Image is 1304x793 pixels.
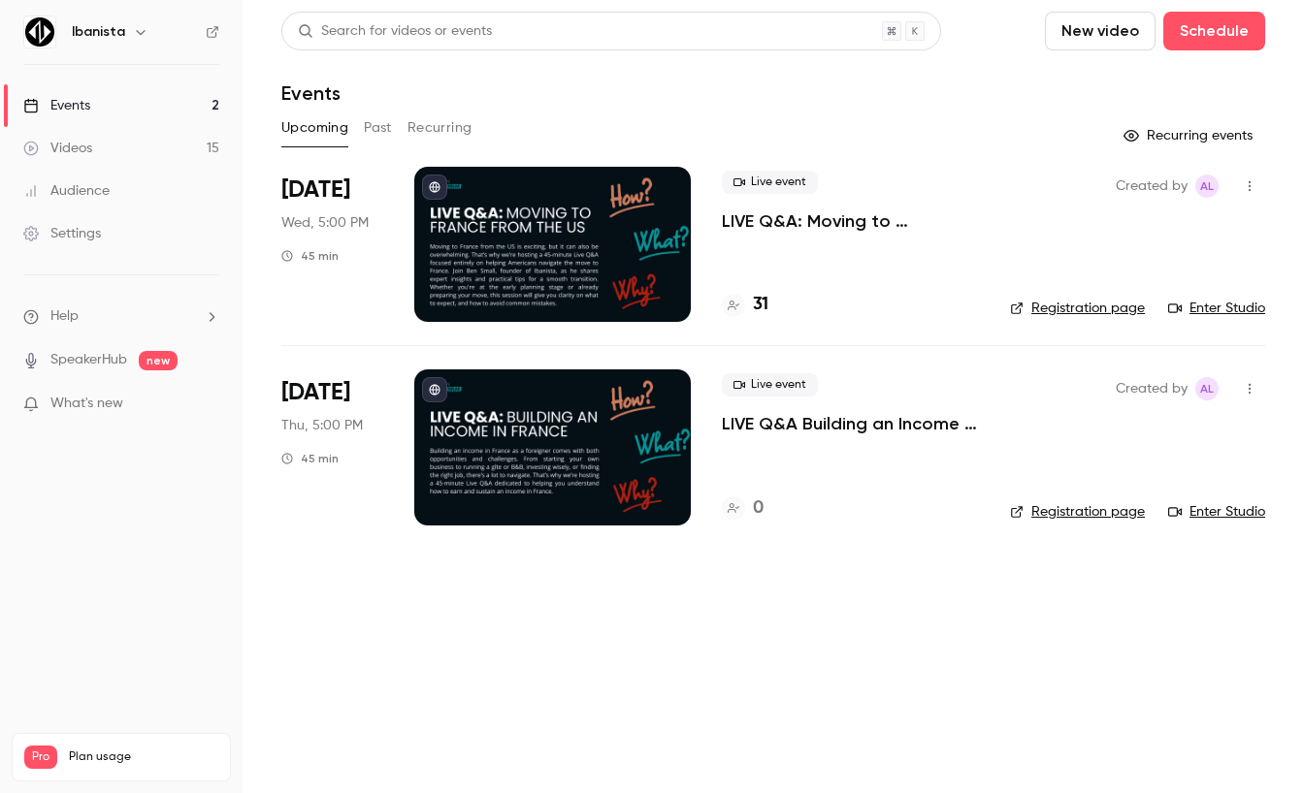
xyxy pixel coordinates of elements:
button: Past [364,112,392,143]
div: Settings [23,224,101,243]
span: [DATE] [281,174,350,206]
span: Alexandra Lhomond [1195,174,1219,198]
a: LIVE Q&A: Moving to [GEOGRAPHIC_DATA] from the [GEOGRAPHIC_DATA] [722,209,979,233]
span: [DATE] [281,377,350,408]
span: new [139,351,178,370]
button: Schedule [1163,12,1265,50]
a: Enter Studio [1168,502,1265,522]
div: Nov 6 Thu, 5:00 PM (Europe/London) [281,369,383,524]
a: 31 [722,292,768,318]
button: Upcoming [281,112,348,143]
a: Registration page [1010,502,1145,522]
div: Videos [23,139,92,158]
span: Live event [722,373,818,396]
button: New video [1045,12,1156,50]
li: help-dropdown-opener [23,306,219,327]
span: Created by [1116,174,1188,198]
span: Plan usage [69,749,218,765]
div: Audience [23,181,110,201]
span: Thu, 5:00 PM [281,416,363,435]
span: AL [1200,174,1214,198]
img: Ibanista [24,16,55,48]
div: 45 min [281,451,339,466]
a: LIVE Q&A Building an Income in [GEOGRAPHIC_DATA] [722,412,979,435]
span: Help [50,306,79,327]
div: 45 min [281,248,339,264]
span: Created by [1116,377,1188,400]
span: Pro [24,745,57,769]
h4: 0 [753,495,764,522]
button: Recurring events [1115,120,1265,151]
div: Oct 22 Wed, 5:00 PM (Europe/London) [281,167,383,322]
h4: 31 [753,292,768,318]
div: Search for videos or events [298,21,492,42]
div: Events [23,96,90,115]
a: Enter Studio [1168,299,1265,318]
span: AL [1200,377,1214,400]
span: What's new [50,394,123,414]
a: SpeakerHub [50,350,127,370]
a: 0 [722,495,764,522]
span: Live event [722,171,818,194]
span: Alexandra Lhomond [1195,377,1219,400]
button: Recurring [407,112,473,143]
h6: Ibanista [72,22,125,42]
span: Wed, 5:00 PM [281,213,369,233]
iframe: Noticeable Trigger [196,396,219,413]
a: Registration page [1010,299,1145,318]
h1: Events [281,81,341,105]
